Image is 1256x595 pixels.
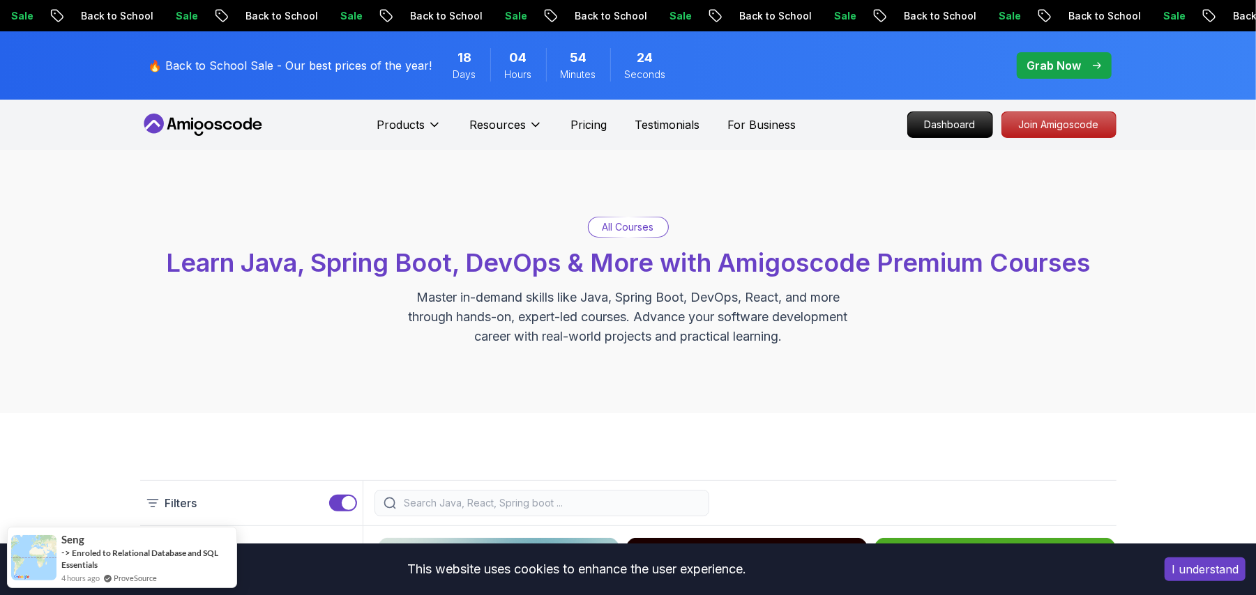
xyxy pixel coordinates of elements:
[986,9,1031,23] p: Sale
[453,68,476,82] span: Days
[328,9,372,23] p: Sale
[727,116,796,133] a: For Business
[657,9,702,23] p: Sale
[510,48,527,68] span: 4 Hours
[492,9,537,23] p: Sale
[114,572,157,584] a: ProveSource
[562,9,657,23] p: Back to School
[637,48,653,68] span: 24 Seconds
[165,495,197,511] p: Filters
[469,116,526,133] p: Resources
[149,57,432,74] p: 🔥 Back to School Sale - Our best prices of the year!
[469,116,543,144] button: Resources
[166,247,1090,278] span: Learn Java, Spring Boot, DevOps & More with Amigoscode Premium Courses
[822,9,866,23] p: Sale
[1151,9,1195,23] p: Sale
[163,9,208,23] p: Sale
[907,111,993,138] a: Dashboard
[377,116,441,144] button: Products
[603,220,654,234] p: All Courses
[891,9,986,23] p: Back to School
[457,48,471,68] span: 18 Days
[1001,111,1117,138] a: Join Amigoscode
[402,496,700,510] input: Search Java, React, Spring boot ...
[570,48,587,68] span: 54 Minutes
[61,547,70,558] span: ->
[377,116,425,133] p: Products
[1056,9,1151,23] p: Back to School
[233,9,328,23] p: Back to School
[11,535,56,580] img: provesource social proof notification image
[635,116,699,133] a: Testimonials
[625,68,666,82] span: Seconds
[10,554,1144,585] div: This website uses cookies to enhance the user experience.
[61,572,100,584] span: 4 hours ago
[570,116,607,133] a: Pricing
[61,534,84,546] span: Seng
[908,112,992,137] p: Dashboard
[398,9,492,23] p: Back to School
[727,9,822,23] p: Back to School
[1165,557,1246,581] button: Accept cookies
[505,68,532,82] span: Hours
[394,288,863,346] p: Master in-demand skills like Java, Spring Boot, DevOps, React, and more through hands-on, expert-...
[1027,57,1082,74] p: Grab Now
[561,68,596,82] span: Minutes
[1002,112,1116,137] p: Join Amigoscode
[61,548,218,570] a: Enroled to Relational Database and SQL Essentials
[68,9,163,23] p: Back to School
